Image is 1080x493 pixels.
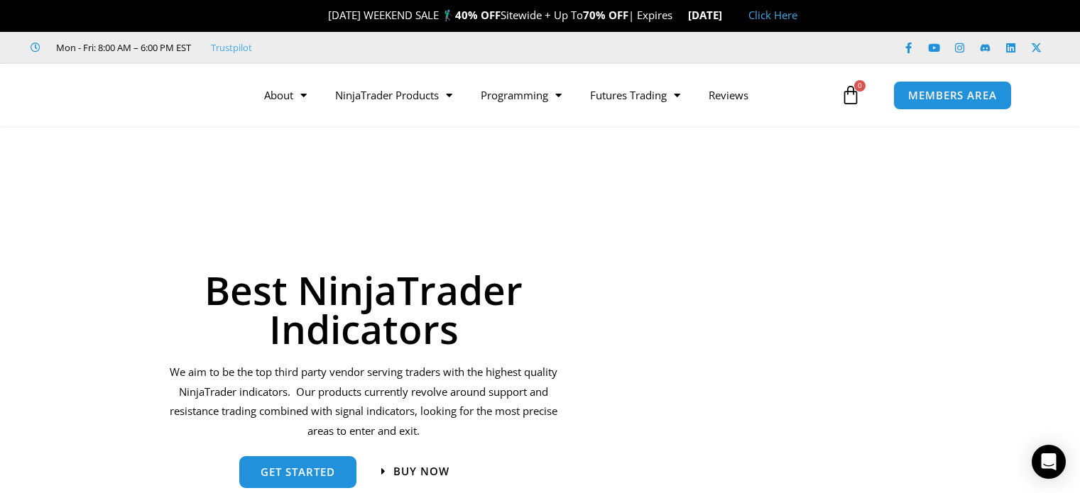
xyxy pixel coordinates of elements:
[576,79,694,111] a: Futures Trading
[53,39,191,56] span: Mon - Fri: 8:00 AM – 6:00 PM EST
[819,74,882,116] a: 0
[694,79,763,111] a: Reviews
[455,8,501,22] strong: 40% OFF
[53,70,205,121] img: LogoAI | Affordable Indicators – NinjaTrader
[250,79,837,111] nav: Menu
[583,8,628,22] strong: 70% OFF
[1032,445,1066,479] div: Open Intercom Messenger
[168,270,560,348] h1: Best NinjaTrader Indicators
[168,362,560,441] p: We aim to be the top third party vendor serving traders with the highest quality NinjaTrader indi...
[261,467,335,477] span: get started
[381,466,449,477] a: Buy now
[893,81,1012,110] a: MEMBERS AREA
[250,79,321,111] a: About
[467,79,576,111] a: Programming
[908,90,997,101] span: MEMBERS AREA
[321,79,467,111] a: NinjaTrader Products
[317,10,327,21] img: 🎉
[393,466,449,477] span: Buy now
[723,10,733,21] img: 🏭
[674,10,684,21] img: ⌛
[239,456,356,488] a: get started
[313,8,687,22] span: [DATE] WEEKEND SALE 🏌️‍♂️ Sitewide + Up To | Expires
[748,8,797,22] a: Click Here
[211,39,252,56] a: Trustpilot
[688,8,734,22] strong: [DATE]
[854,80,866,92] span: 0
